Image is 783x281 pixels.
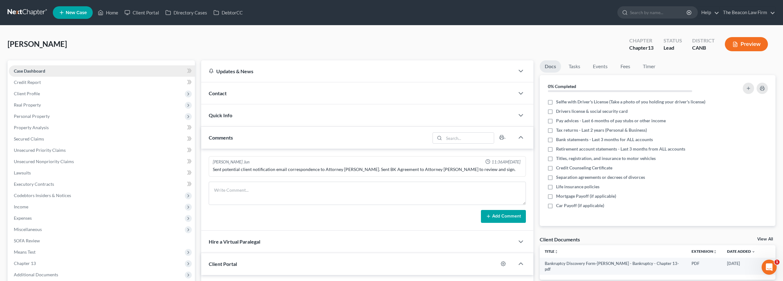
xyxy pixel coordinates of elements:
span: [PERSON_NAME] [8,39,67,48]
i: unfold_more [713,250,717,254]
span: Case Dashboard [14,68,45,74]
a: Property Analysis [9,122,195,133]
button: Add Comment [481,210,526,223]
i: expand_more [752,250,755,254]
a: Credit Report [9,77,195,88]
span: Client Portal [209,261,237,267]
a: Date Added expand_more [727,249,755,254]
span: Separation agreements or decrees of divorces [556,174,645,180]
span: Contact [209,90,227,96]
a: Unsecured Nonpriority Claims [9,156,195,167]
a: Secured Claims [9,133,195,145]
a: Help [698,7,719,18]
span: Real Property [14,102,41,107]
span: Client Profile [14,91,40,96]
a: Events [588,60,613,73]
span: Expenses [14,215,32,221]
a: SOFA Review [9,235,195,246]
span: Lawsuits [14,170,31,175]
strong: 0% Completed [548,84,576,89]
div: Sent potential client notification email correspondence to Attorney [PERSON_NAME]. Sent BK Agreem... [213,166,522,173]
a: Lawsuits [9,167,195,179]
div: Client Documents [540,236,580,243]
span: SOFA Review [14,238,40,243]
div: [PERSON_NAME] Jun [213,159,250,165]
div: CANB [692,44,715,52]
td: [DATE] [722,258,760,275]
span: Retirement account statements - Last 3 months from ALL accounts [556,146,685,152]
span: Mortgage Payoff (if applicable) [556,193,616,199]
input: Search by name... [630,7,687,18]
div: Lead [664,44,682,52]
span: Income [14,204,28,209]
span: 13 [648,45,653,51]
span: Tax returns - Last 2 years (Personal & Business) [556,127,647,133]
span: Pay advices - Last 6 months of pay stubs or other income [556,118,666,124]
a: Client Portal [121,7,162,18]
span: Credit Counseling Certificate [556,165,612,171]
span: Executory Contracts [14,181,54,187]
span: Codebtors Insiders & Notices [14,193,71,198]
span: Miscellaneous [14,227,42,232]
span: Selfie with Driver's License (Take a photo of you holding your driver's license) [556,99,705,105]
span: Bank statements - Last 3 months for ALL accounts [556,136,653,143]
span: Credit Report [14,80,41,85]
a: Titleunfold_more [545,249,558,254]
span: Car Payoff (if applicable) [556,202,604,209]
button: Preview [725,37,768,51]
a: Case Dashboard [9,65,195,77]
i: unfold_more [554,250,558,254]
td: Bankruptcy Discovery Form-[PERSON_NAME] - Bankruptcy - Chapter 13-pdf [540,258,687,275]
div: Status [664,37,682,44]
a: Unsecured Priority Claims [9,145,195,156]
iframe: Intercom live chat [762,260,777,275]
span: 1 [775,260,780,265]
span: Comments [209,135,233,140]
a: Docs [540,60,561,73]
span: Life insurance policies [556,184,599,190]
a: Directory Cases [162,7,210,18]
span: Quick Info [209,112,232,118]
td: PDF [687,258,722,275]
div: Chapter [629,44,653,52]
a: Home [95,7,121,18]
span: Unsecured Nonpriority Claims [14,159,74,164]
span: Additional Documents [14,272,58,277]
a: Tasks [564,60,585,73]
input: Search... [444,133,494,143]
span: 11:36AM[DATE] [492,159,521,165]
span: Means Test [14,249,36,255]
a: Fees [615,60,635,73]
a: DebtorCC [210,7,246,18]
div: Chapter [629,37,653,44]
a: Timer [638,60,660,73]
span: Secured Claims [14,136,44,141]
span: Property Analysis [14,125,49,130]
span: Titles, registration, and insurance to motor vehicles [556,155,656,162]
span: Chapter 13 [14,261,36,266]
span: New Case [66,10,87,15]
span: Hire a Virtual Paralegal [209,239,260,245]
span: Personal Property [14,113,50,119]
a: Executory Contracts [9,179,195,190]
span: Drivers license & social security card [556,108,628,114]
a: Extensionunfold_more [692,249,717,254]
div: Updates & News [209,68,507,74]
div: District [692,37,715,44]
a: The Beacon Law Firm [720,7,775,18]
span: Unsecured Priority Claims [14,147,66,153]
a: View All [757,237,773,241]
